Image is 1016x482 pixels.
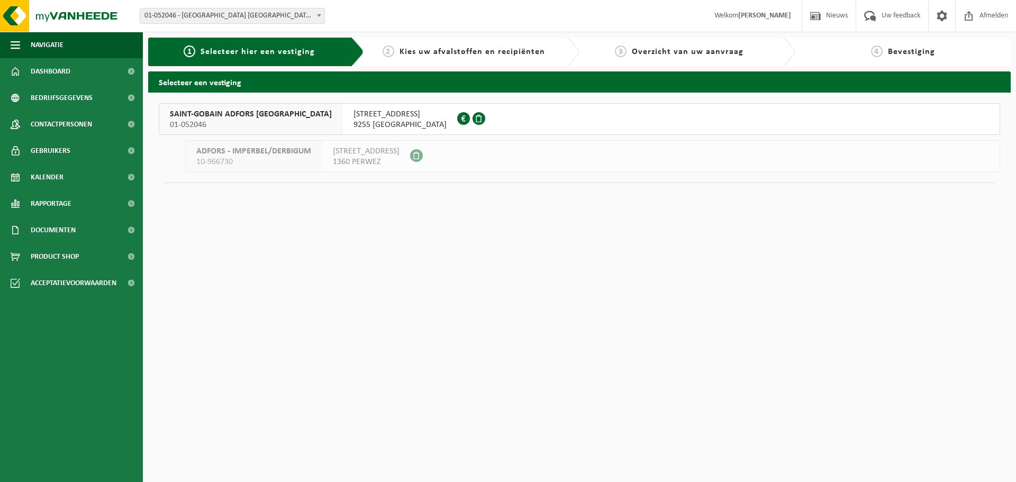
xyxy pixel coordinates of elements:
[31,85,93,111] span: Bedrijfsgegevens
[31,217,76,243] span: Documenten
[31,164,63,190] span: Kalender
[196,146,311,157] span: ADFORS - IMPERBEL/DERBIGUM
[615,46,627,57] span: 3
[632,48,743,56] span: Overzicht van uw aanvraag
[333,157,400,167] span: 1360 PERWEZ
[196,157,311,167] span: 10-966730
[353,120,447,130] span: 9255 [GEOGRAPHIC_DATA]
[383,46,394,57] span: 2
[184,46,195,57] span: 1
[31,32,63,58] span: Navigatie
[871,46,883,57] span: 4
[31,270,116,296] span: Acceptatievoorwaarden
[738,12,791,20] strong: [PERSON_NAME]
[201,48,315,56] span: Selecteer hier een vestiging
[31,111,92,138] span: Contactpersonen
[159,103,1000,135] button: SAINT-GOBAIN ADFORS [GEOGRAPHIC_DATA] 01-052046 [STREET_ADDRESS]9255 [GEOGRAPHIC_DATA]
[148,71,1011,92] h2: Selecteer een vestiging
[353,109,447,120] span: [STREET_ADDRESS]
[170,120,332,130] span: 01-052046
[140,8,325,24] span: 01-052046 - SAINT-GOBAIN ADFORS BELGIUM - BUGGENHOUT
[31,190,71,217] span: Rapportage
[140,8,324,23] span: 01-052046 - SAINT-GOBAIN ADFORS BELGIUM - BUGGENHOUT
[31,138,70,164] span: Gebruikers
[333,146,400,157] span: [STREET_ADDRESS]
[888,48,935,56] span: Bevestiging
[170,109,332,120] span: SAINT-GOBAIN ADFORS [GEOGRAPHIC_DATA]
[400,48,545,56] span: Kies uw afvalstoffen en recipiënten
[31,58,70,85] span: Dashboard
[31,243,79,270] span: Product Shop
